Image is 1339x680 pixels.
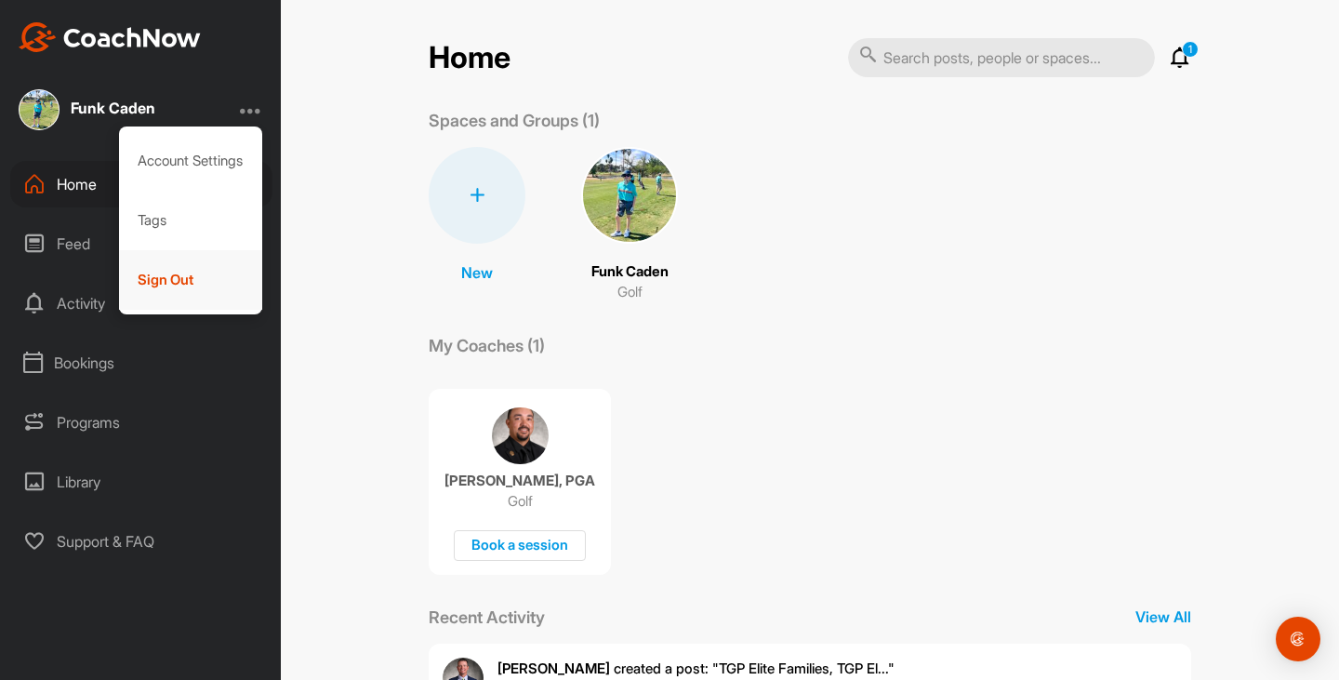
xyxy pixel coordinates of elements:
div: Account Settings [119,131,263,191]
div: Open Intercom Messenger [1276,617,1320,661]
div: Sign Out [119,250,263,310]
p: View All [1135,606,1191,628]
p: 1 [1182,41,1199,58]
div: Support & FAQ [10,518,272,565]
input: Search posts, people or spaces... [848,38,1155,77]
div: Feed [10,220,272,267]
div: Activity [10,280,272,327]
p: My Coaches (1) [429,333,545,358]
p: Recent Activity [429,605,545,630]
img: CoachNow [19,22,201,52]
div: Bookings [10,340,272,386]
div: Book a session [454,530,586,561]
img: square_03e958b9c5e752df5a1a4417419a6203.jpg [581,147,678,244]
p: New [461,261,493,284]
p: [PERSON_NAME], PGA [444,472,595,490]
div: Programs [10,399,272,446]
p: Spaces and Groups (1) [429,108,600,133]
a: Funk CadenGolf [581,147,678,303]
div: Home [10,161,272,207]
div: Funk Caden [71,100,155,115]
div: Library [10,459,272,505]
p: Golf [508,492,533,511]
span: created a post : "TGP Elite Families, TGP El..." [497,660,895,677]
img: square_03e958b9c5e752df5a1a4417419a6203.jpg [19,89,60,130]
img: coach avatar [492,407,549,464]
div: Tags [119,191,263,250]
p: Golf [617,282,643,303]
p: Funk Caden [591,261,669,283]
h2: Home [429,40,510,76]
b: [PERSON_NAME] [497,660,610,677]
